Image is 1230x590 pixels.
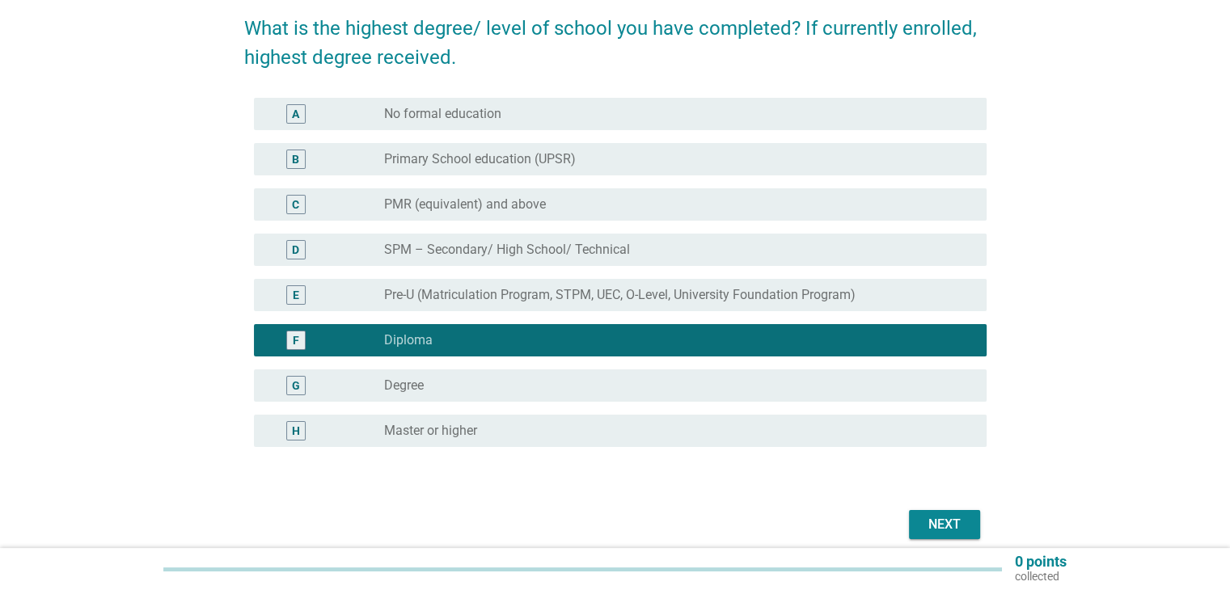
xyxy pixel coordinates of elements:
div: C [292,196,299,213]
div: B [292,151,299,168]
label: Primary School education (UPSR) [384,151,576,167]
label: No formal education [384,106,501,122]
div: A [292,106,299,123]
button: Next [909,510,980,539]
p: collected [1015,569,1067,584]
label: Degree [384,377,424,394]
div: F [293,332,299,349]
div: H [292,423,300,440]
div: Next [922,515,967,534]
div: G [292,377,300,394]
label: Pre-U (Matriculation Program, STPM, UEC, O-Level, University Foundation Program) [384,287,856,303]
label: Master or higher [384,423,477,439]
label: PMR (equivalent) and above [384,196,546,213]
p: 0 points [1015,554,1067,569]
div: E [293,287,299,304]
label: SPM – Secondary/ High School/ Technical [384,242,630,258]
div: D [292,242,299,259]
label: Diploma [384,332,433,348]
